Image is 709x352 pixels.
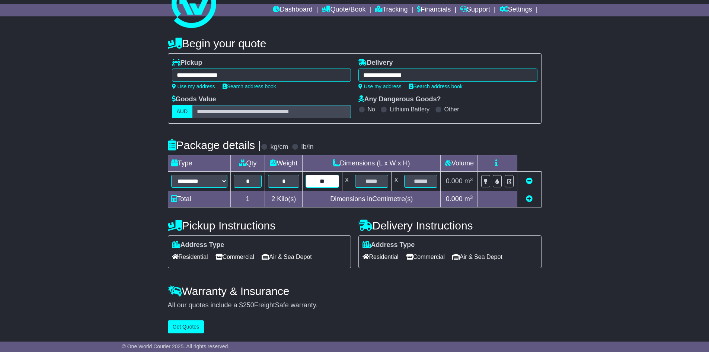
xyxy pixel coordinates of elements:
[444,106,459,113] label: Other
[358,59,393,67] label: Delivery
[322,4,365,16] a: Quote/Book
[406,251,445,263] span: Commercial
[223,83,276,89] a: Search address book
[446,195,463,203] span: 0.000
[303,155,441,172] td: Dimensions (L x W x H)
[168,285,542,297] h4: Warranty & Insurance
[262,251,312,263] span: Air & Sea Depot
[342,172,352,191] td: x
[271,195,275,203] span: 2
[168,155,230,172] td: Type
[358,83,402,89] a: Use my address
[172,105,193,118] label: AUD
[265,155,303,172] td: Weight
[470,194,473,200] sup: 3
[168,37,542,50] h4: Begin your quote
[391,172,401,191] td: x
[172,59,202,67] label: Pickup
[446,177,463,185] span: 0.000
[464,195,473,203] span: m
[265,191,303,207] td: Kilo(s)
[390,106,429,113] label: Lithium Battery
[499,4,532,16] a: Settings
[368,106,375,113] label: No
[526,177,533,185] a: Remove this item
[168,191,230,207] td: Total
[358,219,542,232] h4: Delivery Instructions
[417,4,451,16] a: Financials
[172,251,208,263] span: Residential
[243,301,254,309] span: 250
[303,191,441,207] td: Dimensions in Centimetre(s)
[358,95,441,104] label: Any Dangerous Goods?
[441,155,478,172] td: Volume
[172,95,216,104] label: Goods Value
[230,191,265,207] td: 1
[270,143,288,151] label: kg/cm
[172,83,215,89] a: Use my address
[409,83,463,89] a: Search address book
[452,251,502,263] span: Air & Sea Depot
[122,343,230,349] span: © One World Courier 2025. All rights reserved.
[168,219,351,232] h4: Pickup Instructions
[363,251,399,263] span: Residential
[301,143,313,151] label: lb/in
[168,320,204,333] button: Get Quotes
[375,4,408,16] a: Tracking
[172,241,224,249] label: Address Type
[230,155,265,172] td: Qty
[470,177,473,182] sup: 3
[215,251,254,263] span: Commercial
[363,241,415,249] label: Address Type
[526,195,533,203] a: Add new item
[168,139,261,151] h4: Package details |
[460,4,490,16] a: Support
[273,4,313,16] a: Dashboard
[464,177,473,185] span: m
[168,301,542,310] div: All our quotes include a $ FreightSafe warranty.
